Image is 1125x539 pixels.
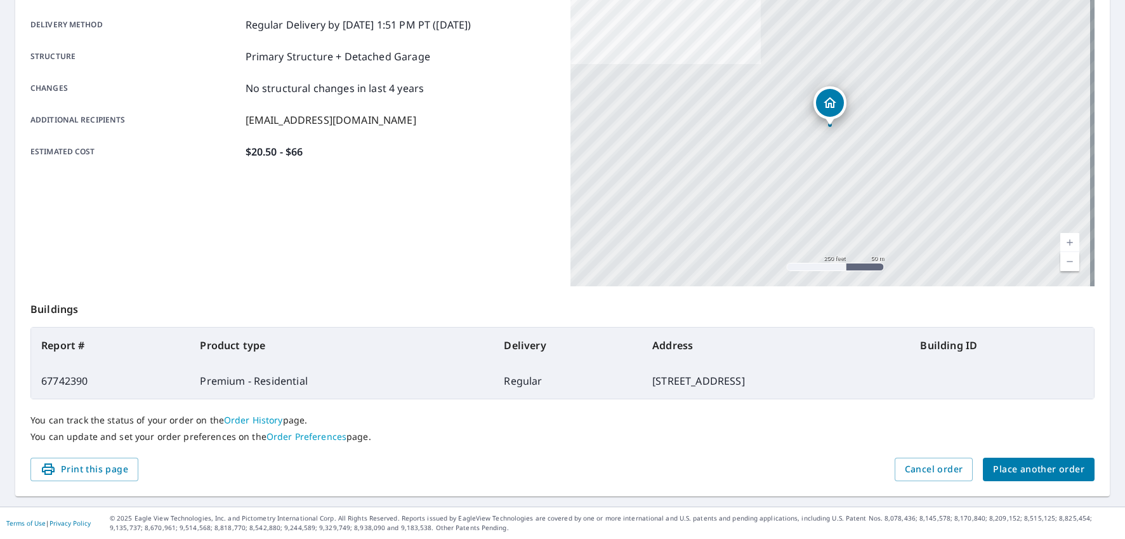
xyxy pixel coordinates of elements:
[30,144,240,159] p: Estimated cost
[246,112,416,128] p: [EMAIL_ADDRESS][DOMAIN_NAME]
[41,462,128,477] span: Print this page
[983,458,1095,481] button: Place another order
[993,462,1084,477] span: Place another order
[246,144,303,159] p: $20.50 - $66
[910,328,1094,363] th: Building ID
[266,430,346,443] a: Order Preferences
[30,458,138,481] button: Print this page
[642,328,910,363] th: Address
[813,86,846,126] div: Dropped pin, building 1, Residential property, 601 SE 380th Ct Washougal, WA 98671
[246,49,430,64] p: Primary Structure + Detached Garage
[190,328,494,363] th: Product type
[30,49,240,64] p: Structure
[30,286,1095,327] p: Buildings
[30,17,240,32] p: Delivery method
[30,415,1095,426] p: You can track the status of your order on the page.
[30,431,1095,443] p: You can update and set your order preferences on the page.
[6,519,91,527] p: |
[895,458,973,481] button: Cancel order
[494,328,642,363] th: Delivery
[494,363,642,399] td: Regular
[224,414,283,426] a: Order History
[905,462,963,477] span: Cancel order
[30,112,240,128] p: Additional recipients
[30,81,240,96] p: Changes
[246,17,471,32] p: Regular Delivery by [DATE] 1:51 PM PT ([DATE])
[1060,233,1079,252] a: Current Level 17, Zoom In
[110,514,1119,533] p: © 2025 Eagle View Technologies, Inc. and Pictometry International Corp. All Rights Reserved. Repo...
[31,328,190,363] th: Report #
[6,519,46,528] a: Terms of Use
[31,363,190,399] td: 67742390
[1060,252,1079,271] a: Current Level 17, Zoom Out
[642,363,910,399] td: [STREET_ADDRESS]
[49,519,91,528] a: Privacy Policy
[246,81,424,96] p: No structural changes in last 4 years
[190,363,494,399] td: Premium - Residential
